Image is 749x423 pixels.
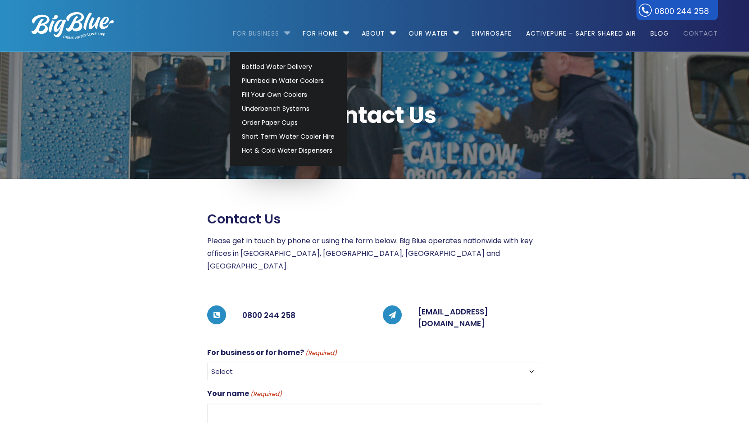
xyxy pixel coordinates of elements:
span: Contact Us [32,104,718,127]
label: For business or for home? [207,346,337,359]
a: Hot & Cold Water Dispensers [238,144,339,158]
label: Your name [207,387,282,400]
span: (Required) [304,348,337,359]
a: Underbench Systems [238,102,339,116]
a: Bottled Water Delivery [238,60,339,74]
p: Please get in touch by phone or using the form below. Big Blue operates nationwide with key offic... [207,235,542,273]
a: Order Paper Cups [238,116,339,130]
a: [EMAIL_ADDRESS][DOMAIN_NAME] [418,306,488,329]
img: logo [32,12,114,39]
span: Contact us [207,211,281,227]
span: (Required) [250,389,282,400]
h5: 0800 244 258 [242,306,367,324]
a: Plumbed in Water Coolers [238,74,339,88]
a: Short Term Water Cooler Hire [238,130,339,144]
a: Fill Your Own Coolers [238,88,339,102]
iframe: Chatbot [690,364,736,410]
